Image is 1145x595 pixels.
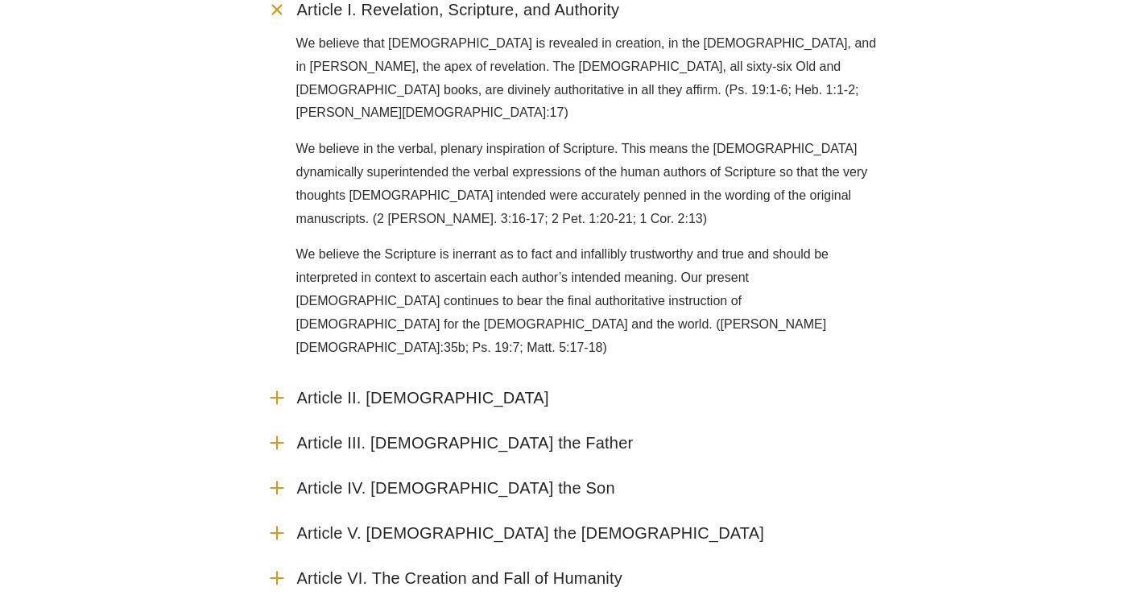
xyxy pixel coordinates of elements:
span: Article V. [DEMOGRAPHIC_DATA] the [DEMOGRAPHIC_DATA] [297,523,765,543]
p: We believe that [DEMOGRAPHIC_DATA] is revealed in creation, in the [DEMOGRAPHIC_DATA], and in [PE... [296,32,879,125]
span: Article II. [DEMOGRAPHIC_DATA] [297,388,549,408]
p: We believe the Scripture is inerrant as to fact and infallibly trustworthy and true and should be... [296,243,879,359]
span: Article VI. The Creation and Fall of Humanity [297,568,622,589]
p: We believe in the verbal, plenary inspiration of Scripture. This means the [DEMOGRAPHIC_DATA] dyn... [296,138,879,230]
span: Article IV. [DEMOGRAPHIC_DATA] the Son [297,478,615,498]
span: Article III. [DEMOGRAPHIC_DATA] the Father [297,433,634,453]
